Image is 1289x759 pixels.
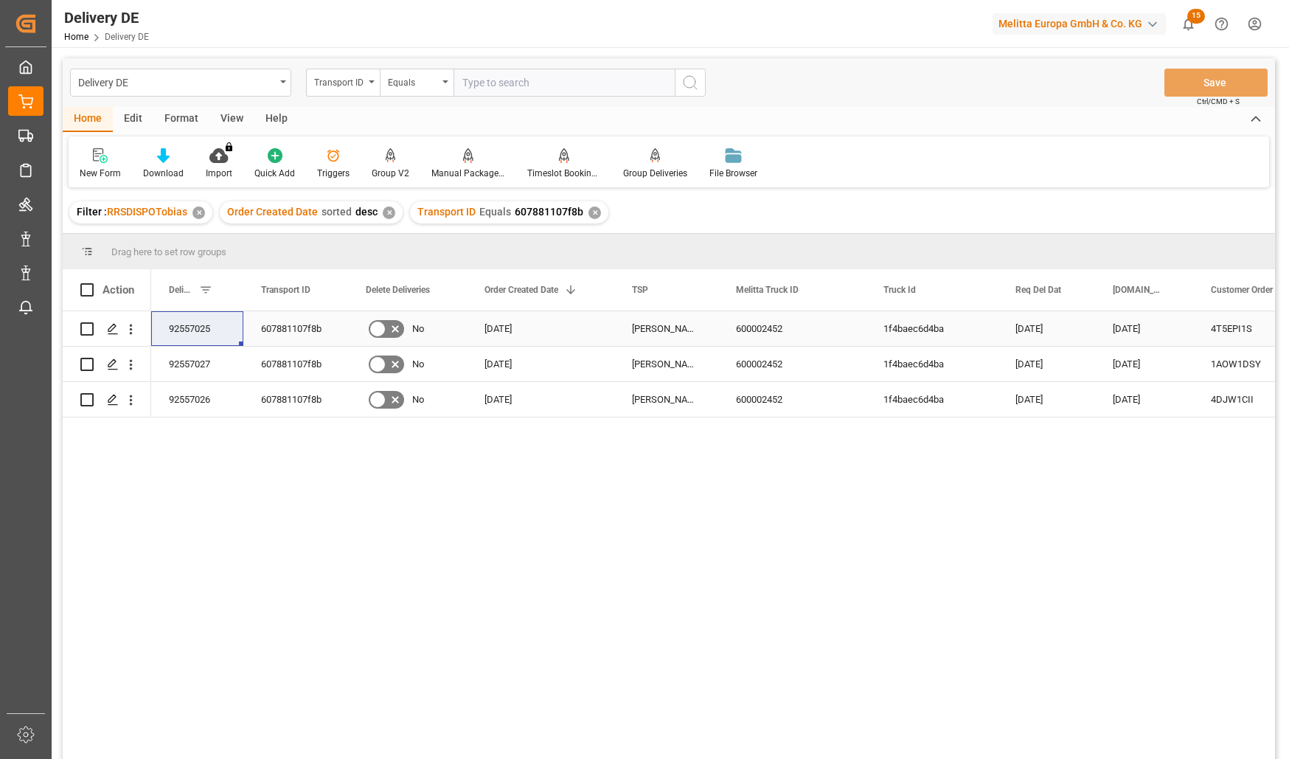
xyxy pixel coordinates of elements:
[1095,311,1193,346] div: [DATE]
[1095,382,1193,417] div: [DATE]
[243,347,348,381] div: 607881107f8b
[317,167,350,180] div: Triggers
[588,207,601,219] div: ✕
[866,311,998,346] div: 1f4baec6d4ba
[1095,347,1193,381] div: [DATE]
[103,283,134,297] div: Action
[993,10,1172,38] button: Melitta Europa GmbH & Co. KG
[63,382,151,417] div: Press SPACE to select this row.
[77,206,107,218] span: Filter :
[80,167,121,180] div: New Form
[306,69,380,97] button: open menu
[412,383,424,417] span: No
[454,69,675,97] input: Type to search
[153,107,209,132] div: Format
[866,382,998,417] div: 1f4baec6d4ba
[614,347,718,381] div: [PERSON_NAME] DE
[718,311,866,346] div: 600002452
[1187,9,1205,24] span: 15
[515,206,583,218] span: 607881107f8b
[63,347,151,382] div: Press SPACE to select this row.
[998,347,1095,381] div: [DATE]
[366,285,430,295] span: Delete Deliveries
[1205,7,1238,41] button: Help Center
[866,347,998,381] div: 1f4baec6d4ba
[1015,285,1061,295] span: Req Del Dat
[998,382,1095,417] div: [DATE]
[151,311,243,346] div: 92557025
[736,285,799,295] span: Melitta Truck ID
[632,285,648,295] span: TSP
[111,246,226,257] span: Drag here to set row groups
[209,107,254,132] div: View
[254,167,295,180] div: Quick Add
[614,311,718,346] div: [PERSON_NAME] DE
[412,312,424,346] span: No
[64,7,149,29] div: Delivery DE
[718,347,866,381] div: 600002452
[355,206,378,218] span: desc
[1113,285,1162,295] span: [DOMAIN_NAME] Dat
[261,285,310,295] span: Transport ID
[467,382,614,417] div: [DATE]
[412,347,424,381] span: No
[718,382,866,417] div: 600002452
[143,167,184,180] div: Download
[243,311,348,346] div: 607881107f8b
[254,107,299,132] div: Help
[709,167,757,180] div: File Browser
[675,69,706,97] button: search button
[1164,69,1268,97] button: Save
[1172,7,1205,41] button: show 15 new notifications
[380,69,454,97] button: open menu
[484,285,558,295] span: Order Created Date
[169,285,193,295] span: Delivery
[527,167,601,180] div: Timeslot Booking Report
[113,107,153,132] div: Edit
[417,206,476,218] span: Transport ID
[479,206,511,218] span: Equals
[322,206,352,218] span: sorted
[63,107,113,132] div: Home
[227,206,318,218] span: Order Created Date
[614,382,718,417] div: [PERSON_NAME] DE
[372,167,409,180] div: Group V2
[192,207,205,219] div: ✕
[243,382,348,417] div: 607881107f8b
[993,13,1166,35] div: Melitta Europa GmbH & Co. KG
[998,311,1095,346] div: [DATE]
[70,69,291,97] button: open menu
[107,206,187,218] span: RRSDISPOTobias
[314,72,364,89] div: Transport ID
[1197,96,1240,107] span: Ctrl/CMD + S
[151,382,243,417] div: 92557026
[623,167,687,180] div: Group Deliveries
[467,311,614,346] div: [DATE]
[883,285,916,295] span: Truck Id
[63,311,151,347] div: Press SPACE to select this row.
[383,207,395,219] div: ✕
[78,72,275,91] div: Delivery DE
[64,32,88,42] a: Home
[467,347,614,381] div: [DATE]
[151,347,243,381] div: 92557027
[431,167,505,180] div: Manual Package TypeDetermination
[388,72,438,89] div: Equals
